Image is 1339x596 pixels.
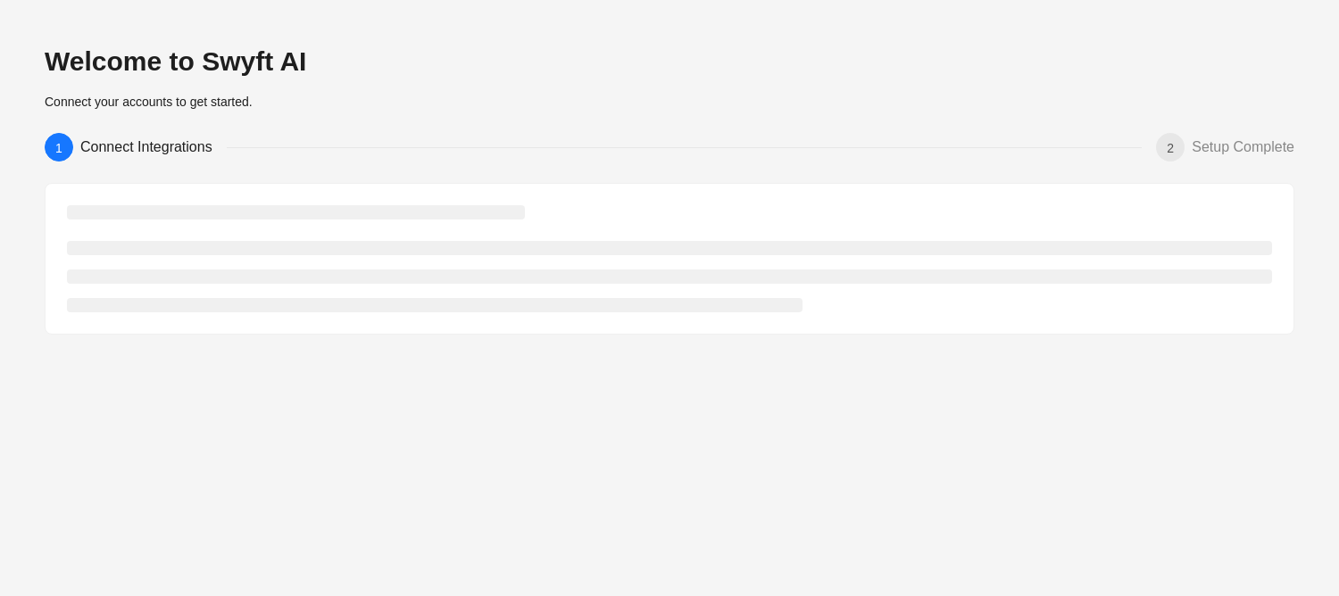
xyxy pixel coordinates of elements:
span: Connect your accounts to get started. [45,95,253,109]
span: 1 [55,141,62,155]
div: Setup Complete [1192,133,1294,161]
div: Connect Integrations [80,133,227,161]
h2: Welcome to Swyft AI [45,45,1294,79]
span: 2 [1167,141,1174,155]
